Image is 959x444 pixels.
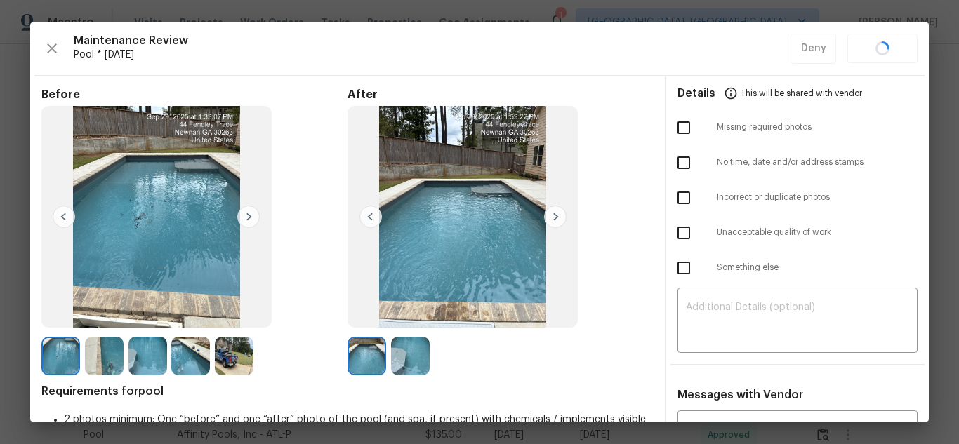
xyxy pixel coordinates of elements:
img: right-chevron-button-url [237,206,260,228]
span: This will be shared with vendor [741,76,862,110]
span: Missing required photos [717,121,918,133]
div: Missing required photos [666,110,929,145]
div: Unacceptable quality of work [666,215,929,250]
img: right-chevron-button-url [544,206,567,228]
span: Maintenance Review [74,34,791,48]
div: Something else [666,250,929,285]
span: Messages with Vendor [677,389,803,401]
span: Details [677,76,715,110]
span: Pool * [DATE] [74,48,791,62]
img: left-chevron-button-url [359,206,382,228]
span: Unacceptable quality of work [717,227,918,238]
span: After [348,88,654,102]
span: Requirements for pool [41,384,654,398]
div: Incorrect or duplicate photos [666,180,929,215]
span: Incorrect or duplicate photos [717,191,918,203]
span: Something else [717,262,918,274]
img: left-chevron-button-url [53,206,75,228]
span: Before [41,88,348,102]
span: No time, date and/or address stamps [717,156,918,168]
li: 2 photos minimum: One “before” and one “after” photo of the pool (and spa, if present) with chemi... [64,412,654,440]
div: No time, date and/or address stamps [666,145,929,180]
